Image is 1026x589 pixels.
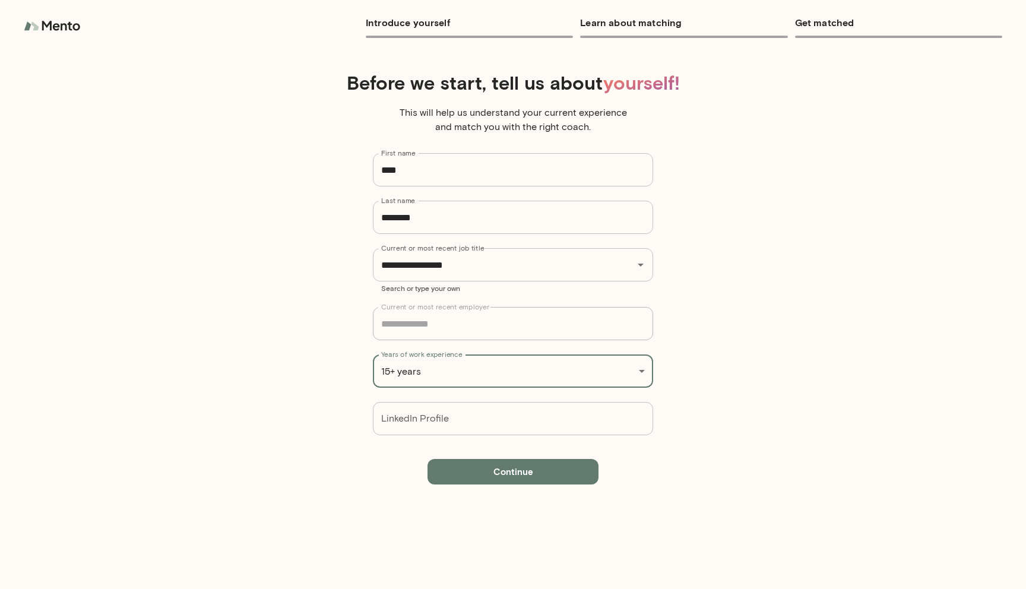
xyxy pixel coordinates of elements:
h6: Learn about matching [580,14,787,31]
img: logo [24,14,83,38]
span: yourself! [603,71,680,94]
p: This will help us understand your current experience and match you with the right coach. [394,106,632,134]
label: Years of work experience [381,349,463,359]
button: Continue [427,459,598,484]
div: 15+ years [373,354,653,388]
h6: Introduce yourself [366,14,573,31]
label: Current or most recent job title [381,243,484,253]
label: First name [381,148,416,158]
p: Search or type your own [381,283,645,293]
h6: Get matched [795,14,1002,31]
h4: Before we start, tell us about [66,71,959,94]
button: Open [632,256,649,273]
label: Last name [381,195,415,205]
label: Current or most recent employer [381,302,489,312]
